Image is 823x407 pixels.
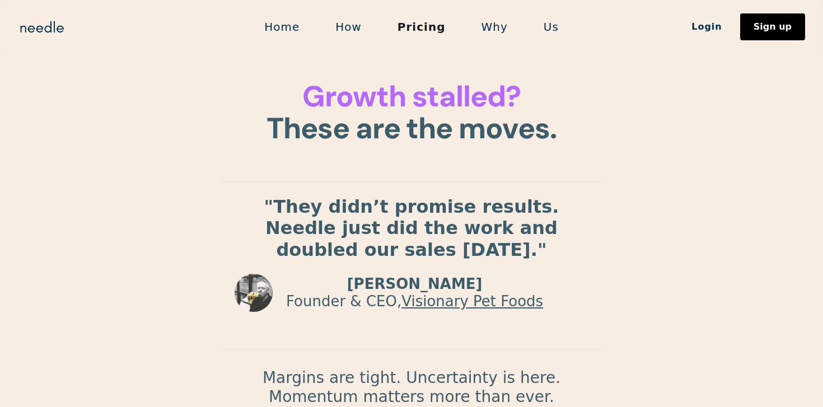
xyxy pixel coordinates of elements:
[264,196,559,260] strong: "They didn’t promise results. Needle just did the work and doubled our sales [DATE]."
[221,81,602,144] h1: These are the moves.
[302,77,520,115] span: Growth stalled?
[526,15,577,39] a: Us
[246,15,317,39] a: Home
[674,17,740,36] a: Login
[401,293,543,310] a: Visionary Pet Foods
[464,15,526,39] a: Why
[317,15,380,39] a: How
[286,275,543,293] p: [PERSON_NAME]
[754,22,792,31] div: Sign up
[286,293,543,311] p: Founder & CEO,
[740,13,805,40] a: Sign up
[380,15,464,39] a: Pricing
